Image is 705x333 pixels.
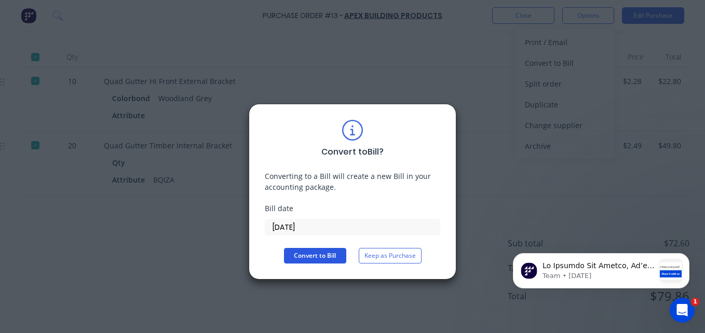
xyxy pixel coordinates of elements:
[691,298,699,306] span: 1
[45,39,157,48] p: Message from Team, sent 1w ago
[497,232,705,305] iframe: Intercom notifications message
[359,248,422,263] button: Keep as Purchase
[265,203,440,214] div: Bill date
[265,171,440,192] div: Converting to a Bill will create a new Bill in your accounting package.
[321,146,384,158] div: Convert to Bill ?
[670,298,695,323] iframe: Intercom live chat
[284,248,346,263] button: Convert to Bill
